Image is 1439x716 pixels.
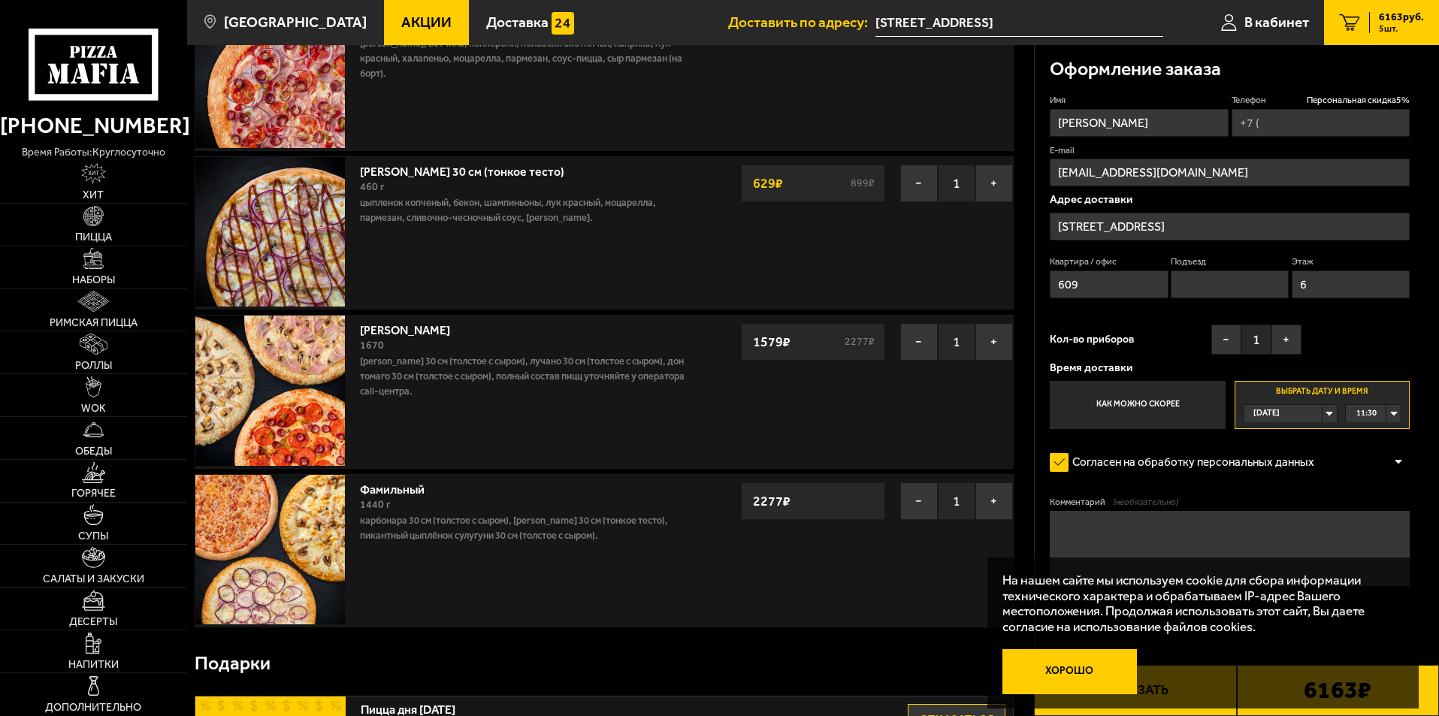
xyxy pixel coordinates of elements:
[360,339,384,352] span: 1670
[842,337,877,347] s: 2277 ₽
[749,169,787,198] strong: 629 ₽
[875,9,1163,37] input: Ваш адрес доставки
[1379,12,1424,23] span: 6163 руб.
[1050,109,1228,137] input: Имя
[1050,496,1410,509] label: Комментарий
[486,15,549,29] span: Доставка
[1050,381,1225,429] label: Как можно скорее
[1050,448,1329,478] label: Согласен на обработку персональных данных
[81,403,106,414] span: WOK
[848,178,877,189] s: 899 ₽
[360,354,694,399] p: [PERSON_NAME] 30 см (толстое с сыром), Лучано 30 см (толстое с сыром), Дон Томаго 30 см (толстое ...
[1050,94,1228,107] label: Имя
[1271,325,1301,355] button: +
[69,617,117,627] span: Десерты
[75,361,112,371] span: Роллы
[68,660,119,670] span: Напитки
[45,702,141,713] span: Дополнительно
[224,15,367,29] span: [GEOGRAPHIC_DATA]
[1002,649,1138,694] button: Хорошо
[1235,381,1410,429] label: Выбрать дату и время
[78,531,108,542] span: Супы
[360,478,440,497] a: Фамильный
[1050,362,1410,373] p: Время доставки
[749,328,794,356] strong: 1579 ₽
[1253,405,1280,422] span: [DATE]
[1232,94,1410,107] label: Телефон
[938,323,975,361] span: 1
[1292,255,1410,268] label: Этаж
[1211,325,1241,355] button: −
[83,190,104,201] span: Хит
[900,323,938,361] button: −
[1050,194,1410,205] p: Адрес доставки
[1050,159,1410,186] input: @
[50,318,138,328] span: Римская пицца
[360,195,694,225] p: цыпленок копченый, бекон, шампиньоны, лук красный, моцарелла, пармезан, сливочно-чесночный соус, ...
[875,9,1163,37] span: Санкт-Петербург, проспект Энгельса, 27Т
[71,488,116,499] span: Горячее
[900,482,938,520] button: −
[975,323,1013,361] button: +
[72,275,115,285] span: Наборы
[1307,94,1410,107] span: Персональная скидка 5 %
[1050,60,1221,79] h3: Оформление заказа
[749,487,794,515] strong: 2277 ₽
[195,654,271,673] h3: Подарки
[1232,109,1410,137] input: +7 (
[401,15,452,29] span: Акции
[360,319,465,337] a: [PERSON_NAME]
[975,165,1013,202] button: +
[360,36,694,81] p: [PERSON_NAME], ветчина, пепперони, колбаски охотничьи, паприка, лук красный, халапеньо, моцарелла...
[360,513,694,543] p: Карбонара 30 см (толстое с сыром), [PERSON_NAME] 30 см (тонкое тесто), Пикантный цыплёнок сулугун...
[1050,144,1410,157] label: E-mail
[938,165,975,202] span: 1
[1241,325,1271,355] span: 1
[552,12,574,35] img: 15daf4d41897b9f0e9f617042186c801.svg
[75,446,112,457] span: Обеды
[360,180,385,193] span: 460 г
[360,498,391,511] span: 1440 г
[1050,334,1134,345] span: Кол-во приборов
[900,165,938,202] button: −
[938,482,975,520] span: 1
[1002,572,1395,635] p: На нашем сайте мы используем cookie для сбора информации технического характера и обрабатываем IP...
[361,696,851,716] span: Пицца дня [DATE]
[1050,255,1168,268] label: Квартира / офис
[360,160,579,179] a: [PERSON_NAME] 30 см (тонкое тесто)
[1356,405,1377,422] span: 11:30
[1113,496,1178,509] span: (необязательно)
[1244,15,1309,29] span: В кабинет
[975,482,1013,520] button: +
[43,574,144,585] span: Салаты и закуски
[1171,255,1289,268] label: Подъезд
[1379,24,1424,33] span: 5 шт.
[75,232,112,243] span: Пицца
[728,15,875,29] span: Доставить по адресу:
